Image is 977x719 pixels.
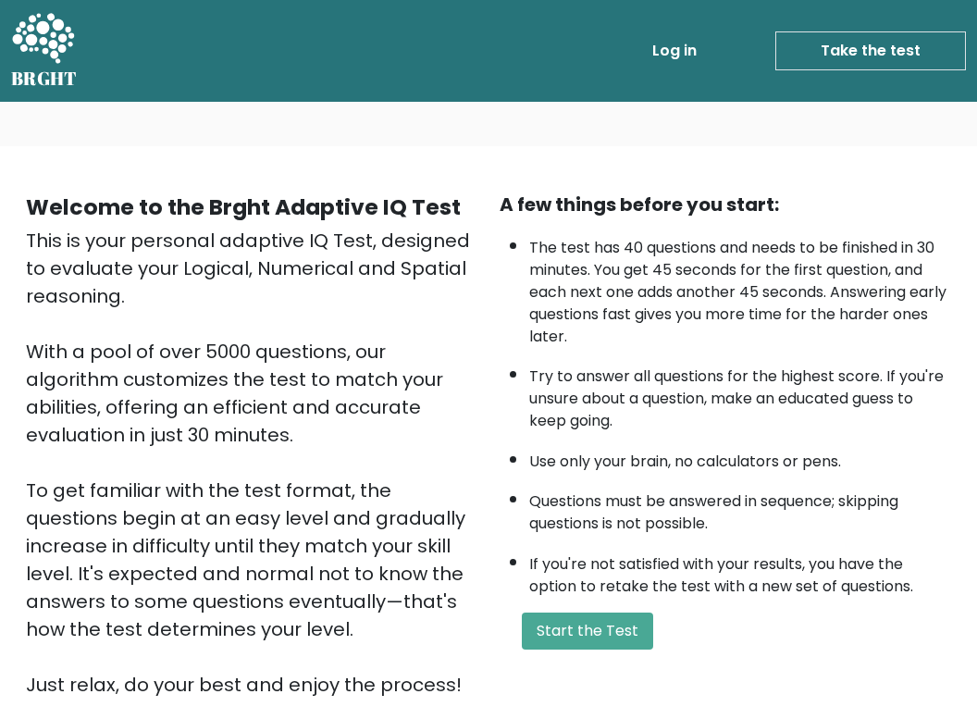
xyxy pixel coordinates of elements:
a: Take the test [775,31,966,70]
b: Welcome to the Brght Adaptive IQ Test [26,192,461,222]
h5: BRGHT [11,68,78,90]
li: Use only your brain, no calculators or pens. [529,441,951,473]
li: If you're not satisfied with your results, you have the option to retake the test with a new set ... [529,544,951,598]
li: The test has 40 questions and needs to be finished in 30 minutes. You get 45 seconds for the firs... [529,228,951,348]
li: Try to answer all questions for the highest score. If you're unsure about a question, make an edu... [529,356,951,432]
a: Log in [645,32,704,69]
li: Questions must be answered in sequence; skipping questions is not possible. [529,481,951,535]
div: This is your personal adaptive IQ Test, designed to evaluate your Logical, Numerical and Spatial ... [26,227,477,699]
a: BRGHT [11,7,78,94]
div: A few things before you start: [500,191,951,218]
button: Start the Test [522,613,653,650]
